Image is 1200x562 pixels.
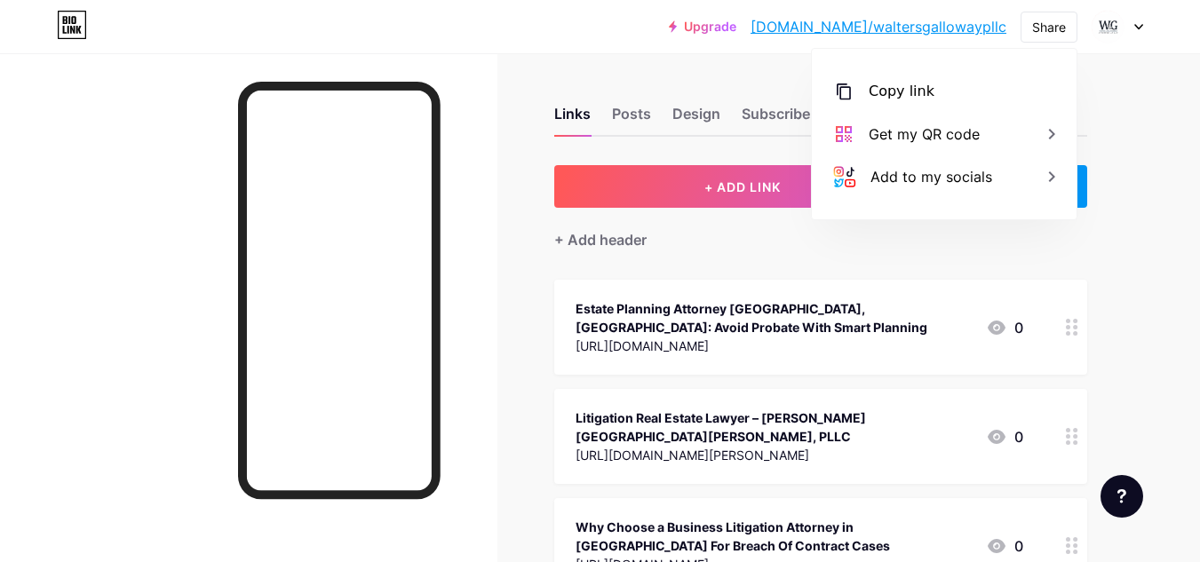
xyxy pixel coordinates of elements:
div: Posts [612,103,651,135]
div: 0 [986,317,1023,338]
div: Subscribers [742,103,823,135]
div: Why Choose a Business Litigation Attorney in [GEOGRAPHIC_DATA] For Breach Of Contract Cases [576,518,972,555]
div: [URL][DOMAIN_NAME][PERSON_NAME] [576,446,972,464]
div: 0 [986,426,1023,447]
div: [URL][DOMAIN_NAME] [576,336,972,355]
div: Share [1032,18,1066,36]
div: + Add header [554,229,647,250]
div: Copy link [869,81,934,102]
div: 0 [986,535,1023,557]
div: Estate Planning Attorney [GEOGRAPHIC_DATA], [GEOGRAPHIC_DATA]: Avoid Probate With Smart Planning [576,299,972,336]
button: + ADD LINK [554,165,932,208]
span: + ADD LINK [704,179,781,194]
div: Add to my socials [870,166,992,187]
div: Get my QR code [869,123,980,145]
div: Litigation Real Estate Lawyer – [PERSON_NAME][GEOGRAPHIC_DATA][PERSON_NAME], PLLC [576,408,972,446]
a: Upgrade [669,20,736,34]
div: Design [672,103,720,135]
img: waltersgallowaypllc [1091,10,1125,44]
div: Links [554,103,591,135]
a: [DOMAIN_NAME]/waltersgallowaypllc [751,16,1006,37]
